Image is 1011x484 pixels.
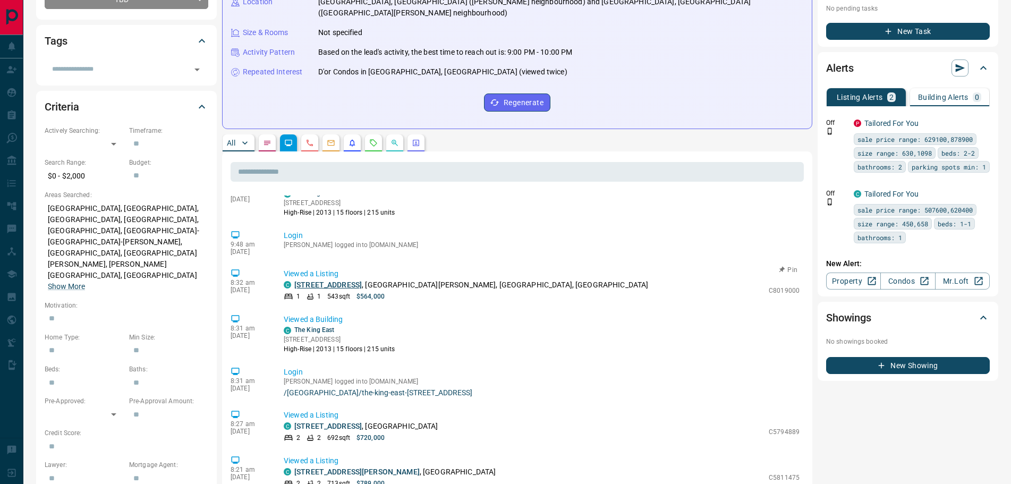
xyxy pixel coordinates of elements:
p: Credit Score: [45,428,208,438]
p: 2 [889,94,894,101]
p: , [GEOGRAPHIC_DATA][PERSON_NAME], [GEOGRAPHIC_DATA], [GEOGRAPHIC_DATA] [294,279,648,291]
span: beds: 2-2 [941,148,975,158]
p: C5794889 [769,427,800,437]
div: condos.ca [284,327,291,334]
div: Criteria [45,94,208,120]
button: Show More [48,281,85,292]
p: [GEOGRAPHIC_DATA], [GEOGRAPHIC_DATA], [GEOGRAPHIC_DATA], [GEOGRAPHIC_DATA], [GEOGRAPHIC_DATA], [G... [45,200,208,295]
svg: Emails [327,139,335,147]
p: High-Rise | 2013 | 15 floors | 215 units [284,344,395,354]
p: Beds: [45,364,124,374]
h2: Showings [826,309,871,326]
span: parking spots min: 1 [912,162,986,172]
a: Mr.Loft [935,273,990,290]
p: [DATE] [231,196,268,203]
p: [PERSON_NAME] logged into [DOMAIN_NAME] [284,241,800,249]
button: Pin [773,265,804,275]
p: 8:31 am [231,325,268,332]
p: C8019000 [769,286,800,295]
button: New Task [826,23,990,40]
p: Activity Pattern [243,47,295,58]
svg: Opportunities [390,139,399,147]
svg: Listing Alerts [348,139,356,147]
p: 0 [975,94,979,101]
div: Tags [45,28,208,54]
p: Viewed a Listing [284,410,800,421]
button: New Showing [826,357,990,374]
svg: Agent Actions [412,139,420,147]
p: [DATE] [231,286,268,294]
a: [STREET_ADDRESS][PERSON_NAME] [294,468,420,476]
svg: Requests [369,139,378,147]
a: /[GEOGRAPHIC_DATA]/the-king-east-[STREET_ADDRESS] [284,388,800,397]
a: Property [826,273,881,290]
p: 543 sqft [327,292,350,301]
div: Alerts [826,55,990,81]
svg: Notes [263,139,271,147]
p: [DATE] [231,473,268,481]
p: Off [826,118,847,128]
p: D'or Condos in [GEOGRAPHIC_DATA], [GEOGRAPHIC_DATA] (viewed twice) [318,66,567,78]
a: The King East [294,326,334,334]
p: Mortgage Agent: [129,460,208,470]
p: Login [284,230,800,241]
a: [STREET_ADDRESS] [294,281,362,289]
p: 1 [317,292,321,301]
p: Search Range: [45,158,124,167]
p: [DATE] [231,332,268,339]
p: Login [284,367,800,378]
a: [STREET_ADDRESS] [294,422,362,430]
p: $720,000 [356,433,385,443]
p: , [GEOGRAPHIC_DATA] [294,466,496,478]
svg: Push Notification Only [826,128,834,135]
p: Baths: [129,364,208,374]
p: All [227,139,235,147]
p: Repeated Interest [243,66,302,78]
p: $0 - $2,000 [45,167,124,185]
p: C5811475 [769,473,800,482]
p: Size & Rooms [243,27,288,38]
p: Pre-Approval Amount: [129,396,208,406]
h2: Criteria [45,98,79,115]
p: 1 [296,292,300,301]
p: 8:32 am [231,279,268,286]
p: New Alert: [826,258,990,269]
p: Listing Alerts [837,94,883,101]
p: Min Size: [129,333,208,342]
p: No pending tasks [826,1,990,16]
div: property.ca [854,120,861,127]
div: Showings [826,305,990,330]
p: 9:48 am [231,241,268,248]
button: Open [190,62,205,77]
p: Off [826,189,847,198]
div: condos.ca [284,281,291,288]
p: Home Type: [45,333,124,342]
p: $564,000 [356,292,385,301]
p: Viewed a Listing [284,455,800,466]
p: Based on the lead's activity, the best time to reach out is: 9:00 PM - 10:00 PM [318,47,572,58]
svg: Push Notification Only [826,198,834,206]
button: Regenerate [484,94,550,112]
p: Actively Searching: [45,126,124,135]
p: [STREET_ADDRESS] [284,335,395,344]
span: bathrooms: 1 [857,232,902,243]
p: Viewed a Listing [284,268,800,279]
span: sale price range: 507600,620400 [857,205,973,215]
p: [PERSON_NAME] logged into [DOMAIN_NAME] [284,378,800,385]
a: Tailored For You [864,119,919,128]
p: No showings booked [826,337,990,346]
p: 8:21 am [231,466,268,473]
div: condos.ca [284,422,291,430]
p: Not specified [318,27,362,38]
div: condos.ca [854,190,861,198]
p: 8:31 am [231,377,268,385]
p: Lawyer: [45,460,124,470]
p: [DATE] [231,248,268,256]
p: , [GEOGRAPHIC_DATA] [294,421,438,432]
svg: Lead Browsing Activity [284,139,293,147]
span: beds: 1-1 [938,218,971,229]
p: Pre-Approved: [45,396,124,406]
p: [STREET_ADDRESS] [284,198,395,208]
p: Timeframe: [129,126,208,135]
span: bathrooms: 2 [857,162,902,172]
